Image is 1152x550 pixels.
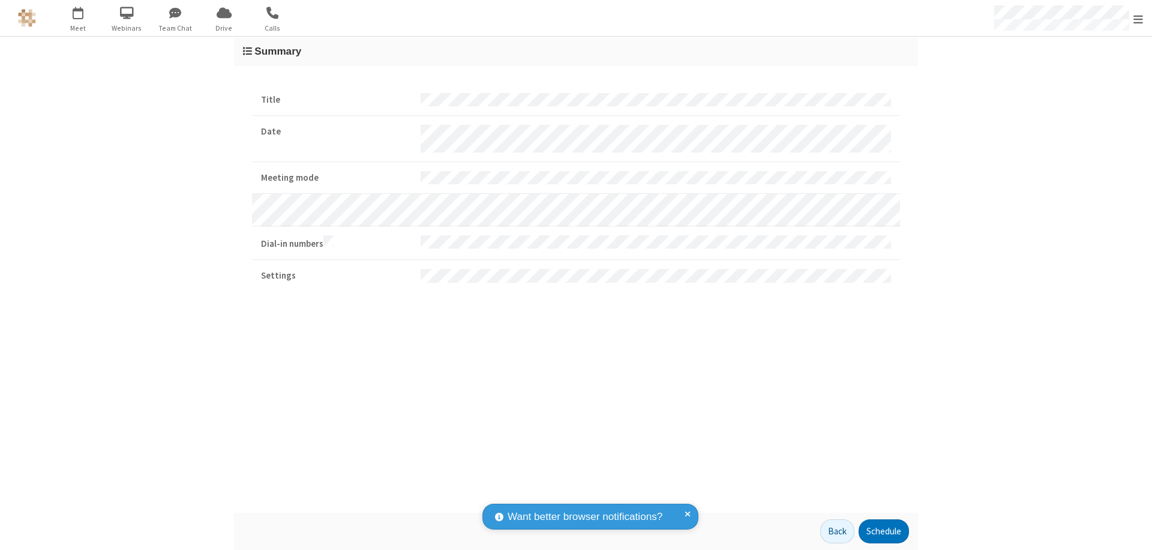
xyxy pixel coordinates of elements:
span: Meet [56,23,101,34]
strong: Dial-in numbers [261,235,412,251]
span: Drive [202,23,247,34]
span: Calls [250,23,295,34]
span: Team Chat [153,23,198,34]
strong: Title [261,93,412,107]
img: QA Selenium DO NOT DELETE OR CHANGE [18,9,36,27]
strong: Meeting mode [261,171,412,185]
span: Webinars [104,23,149,34]
strong: Date [261,125,412,139]
button: Schedule [859,519,909,543]
button: Back [820,519,854,543]
span: Want better browser notifications? [508,509,662,525]
iframe: Chat [1122,519,1143,542]
span: Summary [254,45,301,57]
strong: Settings [261,269,412,283]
